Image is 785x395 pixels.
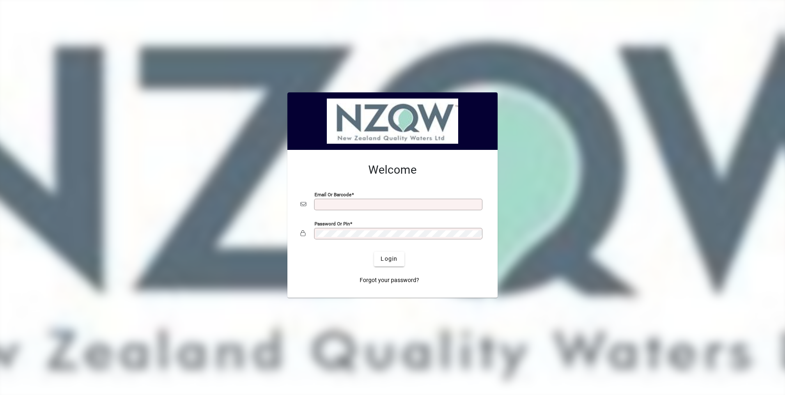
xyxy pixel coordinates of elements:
[314,191,351,197] mat-label: Email or Barcode
[301,163,484,177] h2: Welcome
[314,220,350,226] mat-label: Password or Pin
[374,252,404,266] button: Login
[356,273,422,288] a: Forgot your password?
[381,255,397,263] span: Login
[360,276,419,285] span: Forgot your password?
